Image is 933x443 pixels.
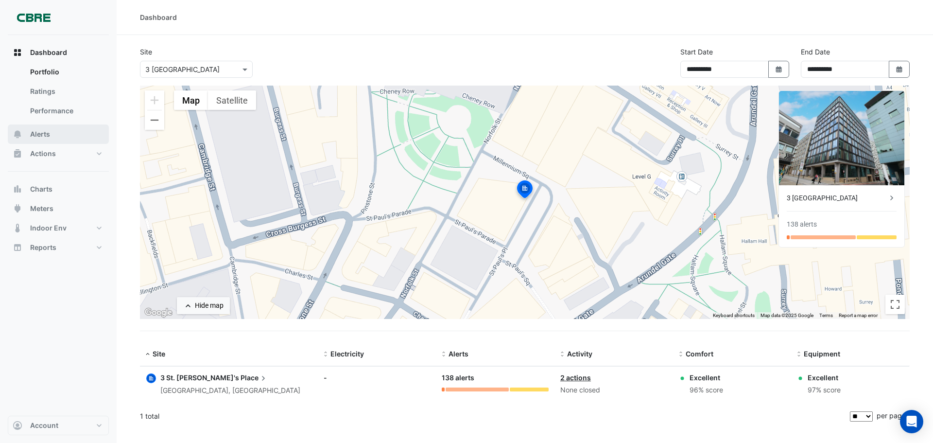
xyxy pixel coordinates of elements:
div: None closed [560,385,667,396]
div: - [324,372,431,383]
app-icon: Alerts [13,129,22,139]
img: Company Logo [12,8,55,27]
app-icon: Actions [13,149,22,159]
img: 3 St. Paul's Place [779,91,904,185]
label: End Date [801,47,830,57]
a: 2 actions [560,373,591,382]
span: Dashboard [30,48,67,57]
a: Report a map error [839,313,878,318]
button: Zoom in [145,90,164,110]
div: Dashboard [8,62,109,124]
span: Comfort [686,350,713,358]
span: Equipment [804,350,840,358]
app-icon: Indoor Env [13,223,22,233]
button: Toggle fullscreen view [885,295,905,314]
label: Site [140,47,152,57]
app-icon: Reports [13,243,22,252]
div: 3 [GEOGRAPHIC_DATA] [787,193,887,203]
img: Google [142,306,174,319]
span: per page [877,411,906,420]
span: Map data ©2025 Google [760,313,813,318]
span: Charts [30,184,52,194]
span: 3 St. [PERSON_NAME]'s [160,373,239,382]
div: Excellent [808,372,841,383]
div: Dashboard [140,12,177,22]
a: Open this area in Google Maps (opens a new window) [142,306,174,319]
div: 97% score [808,385,841,396]
div: Open Intercom Messenger [900,410,923,433]
fa-icon: Select Date [775,65,783,73]
app-icon: Dashboard [13,48,22,57]
button: Show satellite imagery [208,90,256,110]
button: Indoor Env [8,218,109,238]
div: Excellent [690,372,723,383]
app-icon: Meters [13,204,22,213]
span: Alerts [30,129,50,139]
a: Terms (opens in new tab) [819,313,833,318]
button: Zoom out [145,110,164,130]
button: Account [8,416,109,435]
button: Reports [8,238,109,257]
button: Actions [8,144,109,163]
span: Place [241,372,268,383]
fa-icon: Select Date [895,65,904,73]
div: 138 alerts [442,372,549,384]
label: Start Date [680,47,713,57]
div: Hide map [195,301,224,311]
span: Indoor Env [30,223,67,233]
div: 138 alerts [787,219,817,230]
span: Actions [30,149,56,159]
button: Keyboard shortcuts [713,312,755,319]
button: Dashboard [8,43,109,62]
span: Reports [30,243,56,252]
span: Alerts [449,350,468,358]
app-icon: Charts [13,184,22,194]
div: 96% score [690,385,723,396]
div: [GEOGRAPHIC_DATA], [GEOGRAPHIC_DATA] [160,385,300,396]
span: Electricity [330,350,364,358]
a: Performance [22,101,109,121]
button: Show street map [174,90,208,110]
a: Ratings [22,82,109,101]
span: Meters [30,204,53,213]
button: Hide map [177,297,230,314]
button: Charts [8,179,109,199]
button: Alerts [8,124,109,144]
button: Meters [8,199,109,218]
img: site-pin-selected.svg [514,179,536,202]
span: Account [30,421,58,430]
div: 1 total [140,404,848,428]
span: Site [153,350,165,358]
a: Portfolio [22,62,109,82]
span: Activity [567,350,592,358]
